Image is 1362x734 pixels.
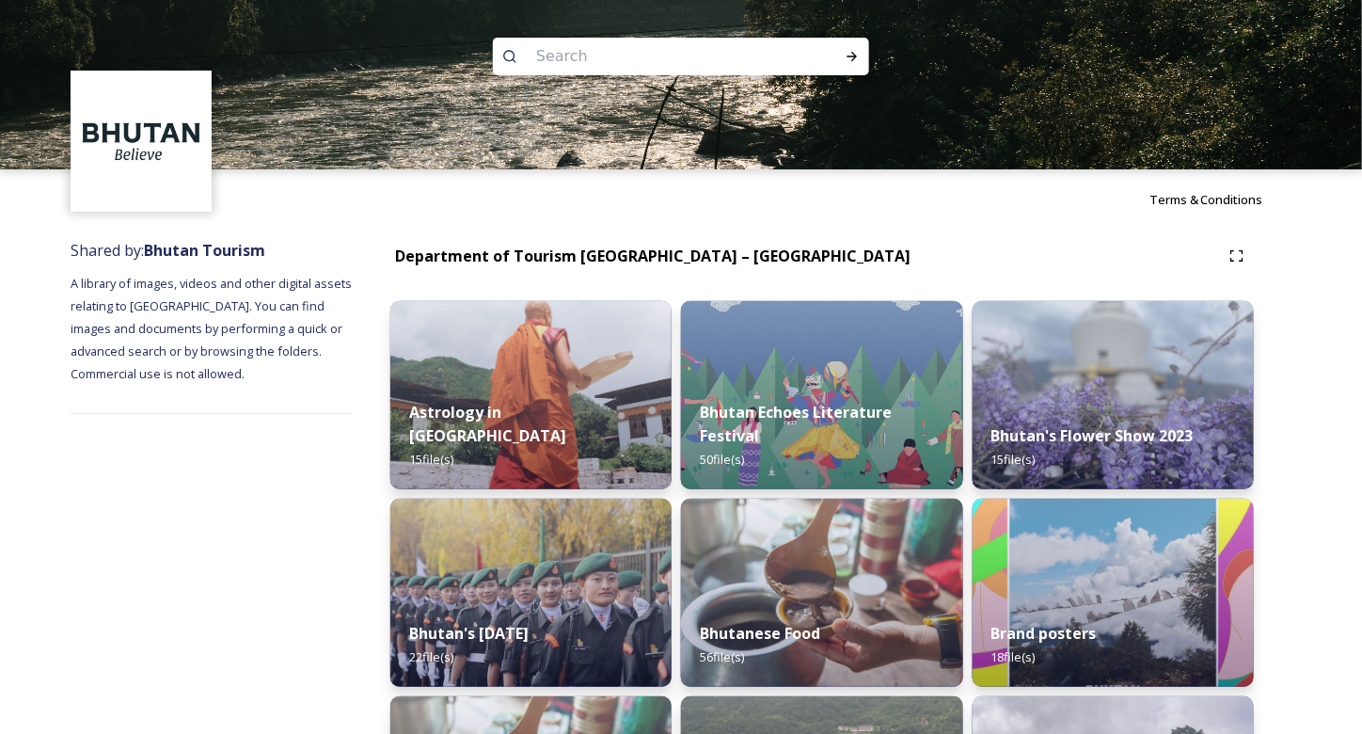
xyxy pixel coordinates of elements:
[409,402,566,446] strong: Astrology in [GEOGRAPHIC_DATA]
[681,499,962,687] img: Bumdeling%2520090723%2520by%2520Amp%2520Sripimanwat-4.jpg
[1149,191,1263,208] span: Terms & Conditions
[700,451,744,468] span: 50 file(s)
[973,301,1254,489] img: Bhutan%2520Flower%2520Show2.jpg
[409,451,453,468] span: 15 file(s)
[527,36,784,77] input: Search
[71,275,355,382] span: A library of images, videos and other digital assets relating to [GEOGRAPHIC_DATA]. You can find ...
[395,246,911,266] strong: Department of Tourism [GEOGRAPHIC_DATA] – [GEOGRAPHIC_DATA]
[991,648,1036,665] span: 18 file(s)
[409,648,453,665] span: 22 file(s)
[390,301,672,489] img: _SCH1465.jpg
[1149,188,1291,211] a: Terms & Conditions
[73,73,210,210] img: BT_Logo_BB_Lockup_CMYK_High%2520Res.jpg
[390,499,672,687] img: Bhutan%2520National%2520Day10.jpg
[700,648,744,665] span: 56 file(s)
[71,240,265,261] span: Shared by:
[991,425,1194,446] strong: Bhutan's Flower Show 2023
[409,623,529,644] strong: Bhutan's [DATE]
[681,301,962,489] img: Bhutan%2520Echoes7.jpg
[973,499,1254,687] img: Bhutan_Believe_800_1000_4.jpg
[991,623,1097,644] strong: Brand posters
[700,402,892,446] strong: Bhutan Echoes Literature Festival
[144,240,265,261] strong: Bhutan Tourism
[700,623,820,644] strong: Bhutanese Food
[991,451,1036,468] span: 15 file(s)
